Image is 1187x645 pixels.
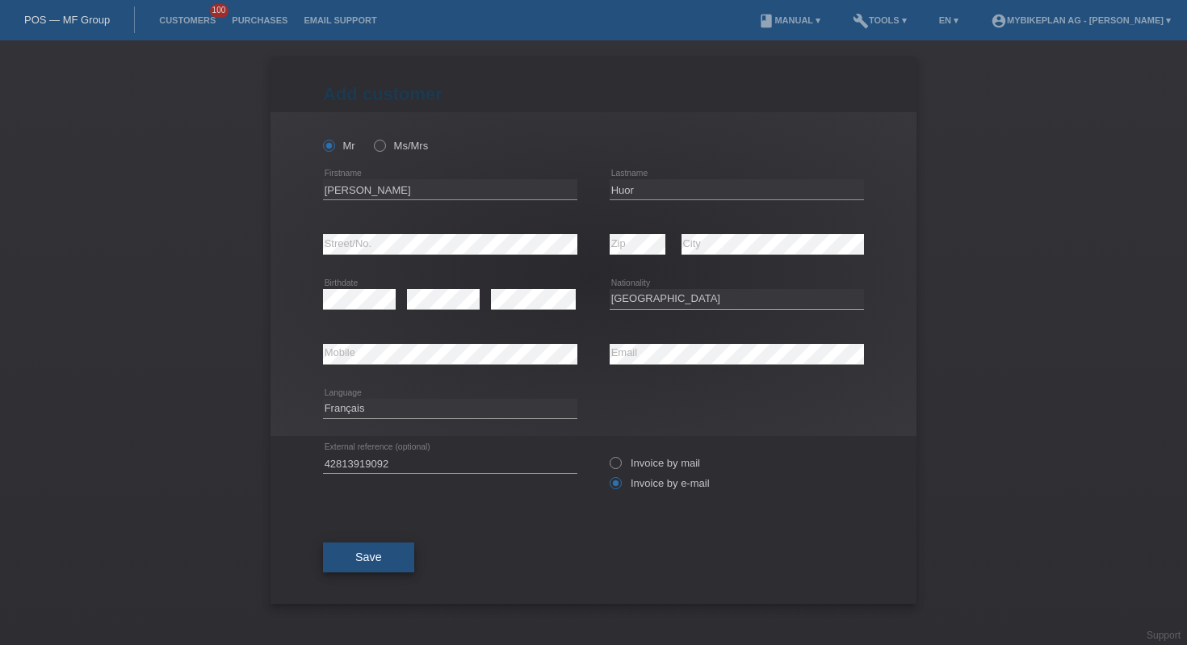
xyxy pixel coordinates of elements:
label: Mr [323,140,355,152]
a: POS — MF Group [24,14,110,26]
a: EN ▾ [931,15,967,25]
input: Invoice by mail [610,457,620,477]
input: Ms/Mrs [374,140,384,150]
a: Customers [151,15,224,25]
label: Ms/Mrs [374,140,428,152]
span: Save [355,551,382,563]
h1: Add customer [323,84,864,104]
input: Invoice by e-mail [610,477,620,497]
span: 100 [210,4,229,18]
i: book [758,13,774,29]
a: buildTools ▾ [845,15,915,25]
input: Mr [323,140,333,150]
label: Invoice by mail [610,457,700,469]
a: bookManual ▾ [750,15,828,25]
a: Email Support [296,15,384,25]
button: Save [323,542,414,573]
i: build [853,13,869,29]
i: account_circle [991,13,1007,29]
a: Support [1147,630,1181,641]
a: account_circleMybikeplan AG - [PERSON_NAME] ▾ [983,15,1179,25]
a: Purchases [224,15,296,25]
label: Invoice by e-mail [610,477,710,489]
